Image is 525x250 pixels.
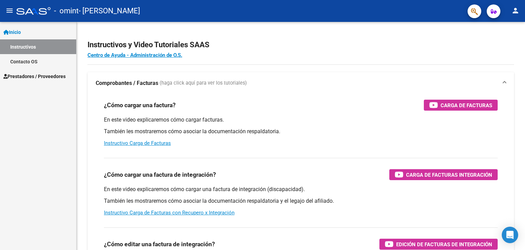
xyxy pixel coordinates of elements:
[87,52,182,58] a: Centro de Ayuda - Administración de O.S.
[3,28,21,36] span: Inicio
[104,186,498,193] p: En este video explicaremos cómo cargar una factura de integración (discapacidad).
[104,140,171,146] a: Instructivo Carga de Facturas
[87,38,514,51] h2: Instructivos y Video Tutoriales SAAS
[379,239,498,250] button: Edición de Facturas de integración
[104,197,498,205] p: También les mostraremos cómo asociar la documentación respaldatoria y el legajo del afiliado.
[104,100,176,110] h3: ¿Cómo cargar una factura?
[511,7,520,15] mat-icon: person
[54,3,79,18] span: - omint
[389,169,498,180] button: Carga de Facturas Integración
[96,79,158,87] strong: Comprobantes / Facturas
[5,7,14,15] mat-icon: menu
[104,239,215,249] h3: ¿Cómo editar una factura de integración?
[160,79,247,87] span: (haga click aquí para ver los tutoriales)
[3,73,66,80] span: Prestadores / Proveedores
[104,210,234,216] a: Instructivo Carga de Facturas con Recupero x Integración
[104,170,216,179] h3: ¿Cómo cargar una factura de integración?
[104,116,498,124] p: En este video explicaremos cómo cargar facturas.
[79,3,140,18] span: - [PERSON_NAME]
[441,101,492,110] span: Carga de Facturas
[87,72,514,94] mat-expansion-panel-header: Comprobantes / Facturas (haga click aquí para ver los tutoriales)
[424,100,498,111] button: Carga de Facturas
[502,227,518,243] div: Open Intercom Messenger
[104,128,498,135] p: También les mostraremos cómo asociar la documentación respaldatoria.
[406,171,492,179] span: Carga de Facturas Integración
[396,240,492,249] span: Edición de Facturas de integración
